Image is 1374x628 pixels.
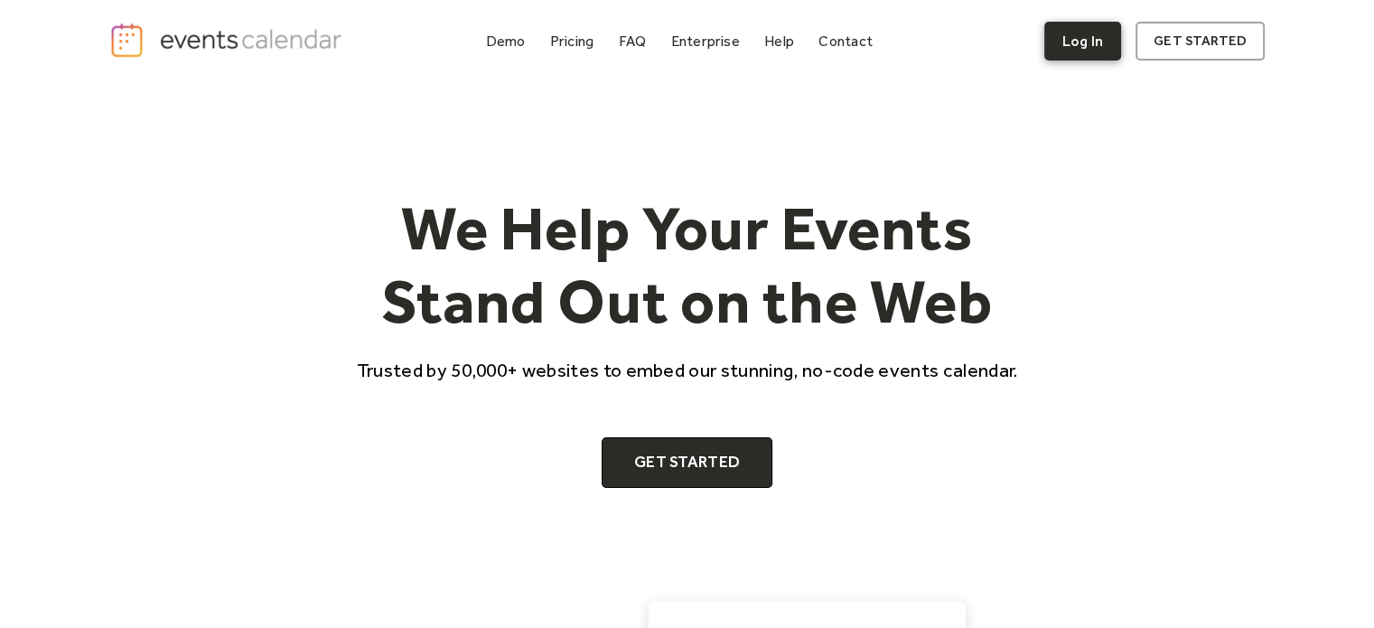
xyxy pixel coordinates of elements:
a: Demo [479,29,533,53]
a: home [109,22,348,59]
a: Pricing [543,29,602,53]
a: Get Started [602,437,772,488]
div: Pricing [550,36,594,46]
a: get started [1136,22,1265,61]
h1: We Help Your Events Stand Out on the Web [341,192,1034,339]
div: Contact [818,36,873,46]
div: Enterprise [670,36,739,46]
a: Log In [1044,22,1121,61]
a: Help [757,29,801,53]
div: Demo [486,36,526,46]
a: Enterprise [663,29,746,53]
div: FAQ [619,36,647,46]
p: Trusted by 50,000+ websites to embed our stunning, no-code events calendar. [341,357,1034,383]
div: Help [764,36,794,46]
a: FAQ [612,29,654,53]
a: Contact [811,29,880,53]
